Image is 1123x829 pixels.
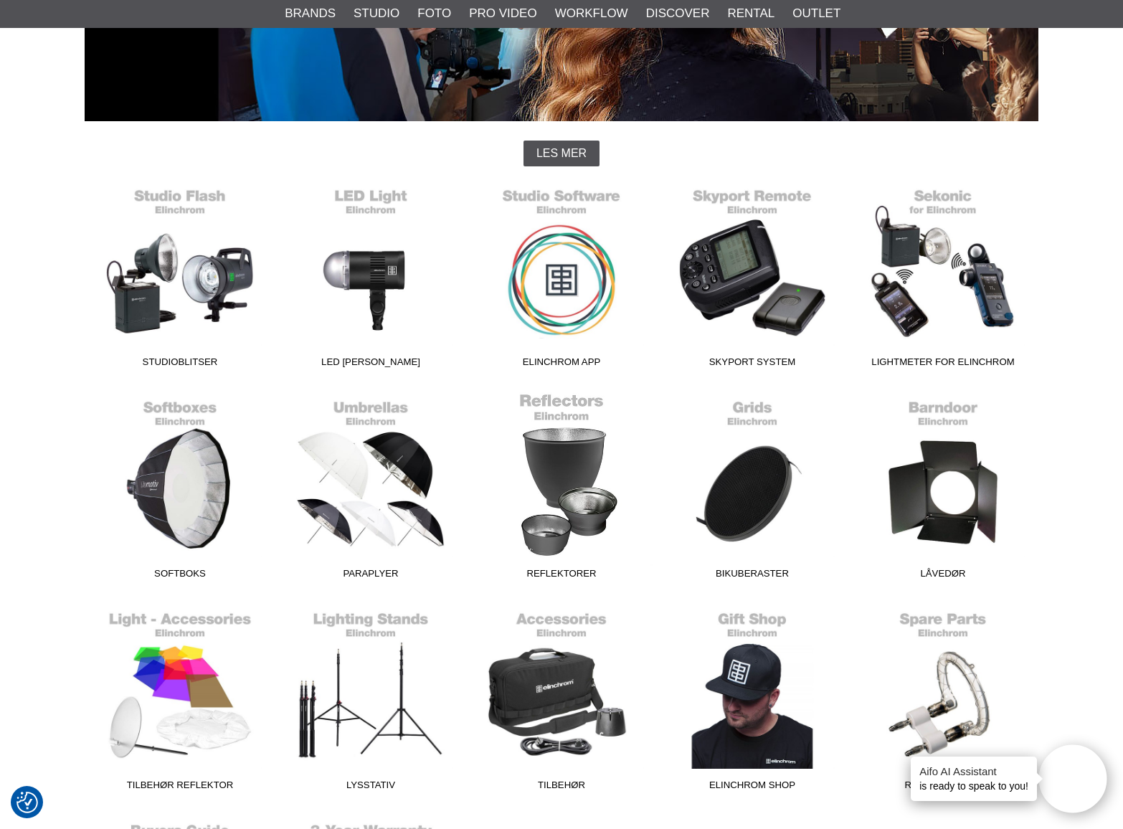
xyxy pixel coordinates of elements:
[469,4,536,23] a: Pro Video
[657,778,848,797] span: Elinchrom Shop
[275,778,466,797] span: Lysstativ
[848,181,1038,374] a: Lightmeter for Elinchrom
[848,392,1038,586] a: Låvedør
[275,604,466,797] a: Lysstativ
[848,604,1038,797] a: Reservedeler
[466,392,657,586] a: Reflektorer
[275,181,466,374] a: LED [PERSON_NAME]
[85,355,275,374] span: Studioblitser
[848,567,1038,586] span: Låvedør
[646,4,710,23] a: Discover
[354,4,399,23] a: Studio
[466,567,657,586] span: Reflektorer
[536,147,587,160] span: Les mer
[16,790,38,815] button: Samtykkepreferanser
[657,392,848,586] a: Bikuberaster
[285,4,336,23] a: Brands
[466,355,657,374] span: Elinchrom App
[85,604,275,797] a: Tilbehør Reflektor
[275,355,466,374] span: LED [PERSON_NAME]
[919,764,1028,779] h4: Aifo AI Assistant
[466,181,657,374] a: Elinchrom App
[657,567,848,586] span: Bikuberaster
[911,757,1037,801] div: is ready to speak to you!
[85,567,275,586] span: Softboks
[657,181,848,374] a: Skyport System
[85,181,275,374] a: Studioblitser
[657,604,848,797] a: Elinchrom Shop
[466,604,657,797] a: Tilbehør
[555,4,628,23] a: Workflow
[657,355,848,374] span: Skyport System
[466,778,657,797] span: Tilbehør
[16,792,38,813] img: Revisit consent button
[275,392,466,586] a: Paraplyer
[275,567,466,586] span: Paraplyer
[792,4,840,23] a: Outlet
[85,778,275,797] span: Tilbehør Reflektor
[848,355,1038,374] span: Lightmeter for Elinchrom
[727,4,774,23] a: Rental
[848,778,1038,797] span: Reservedeler
[85,392,275,586] a: Softboks
[417,4,451,23] a: Foto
